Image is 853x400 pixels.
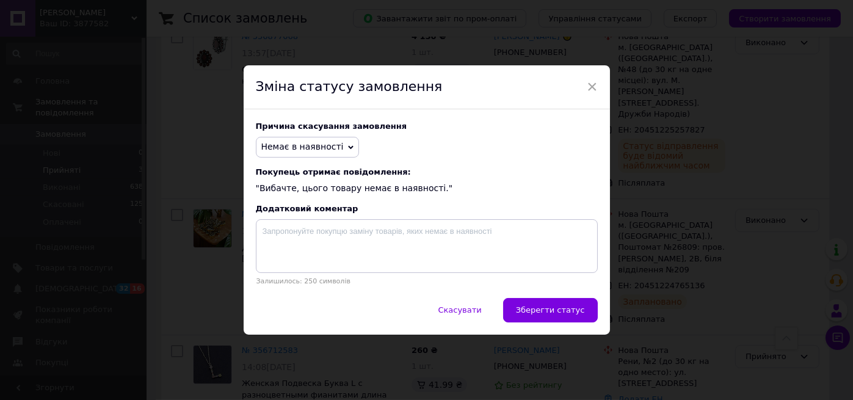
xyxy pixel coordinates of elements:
[261,142,344,151] span: Немає в наявності
[425,298,494,322] button: Скасувати
[587,76,598,97] span: ×
[438,305,481,315] span: Скасувати
[256,122,598,131] div: Причина скасування замовлення
[256,204,598,213] div: Додатковий коментар
[256,277,598,285] p: Залишилось: 250 символів
[503,298,598,322] button: Зберегти статус
[256,167,598,176] span: Покупець отримає повідомлення:
[516,305,585,315] span: Зберегти статус
[256,167,598,195] div: "Вибачте, цього товару немає в наявності."
[244,65,610,109] div: Зміна статусу замовлення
